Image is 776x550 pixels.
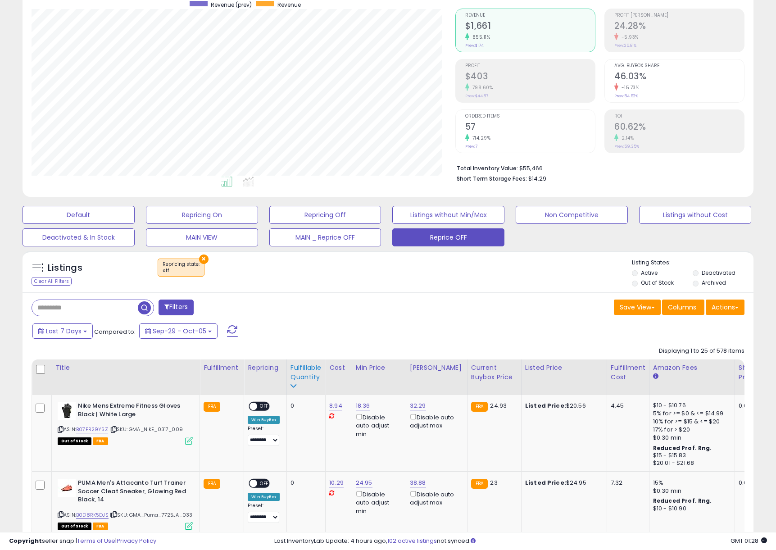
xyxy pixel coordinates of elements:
span: Revenue [465,13,595,18]
div: 7.32 [611,479,642,487]
button: Sep-29 - Oct-05 [139,323,218,339]
img: 31ncB5z+6bL._SL40_.jpg [58,479,76,497]
div: $24.95 [525,479,600,487]
div: 0 [290,479,318,487]
button: × [199,255,209,264]
a: B0D8RK5DJS [76,511,109,519]
label: Out of Stock [641,279,674,286]
button: Reprice OFF [392,228,504,246]
span: ROI [614,114,744,119]
div: Fulfillment [204,363,240,373]
div: [PERSON_NAME] [410,363,463,373]
span: | SKU: GMA_Puma_7725JA_033 [110,511,192,518]
small: FBA [471,402,488,412]
b: Listed Price: [525,478,566,487]
button: Actions [706,300,744,315]
small: 2.14% [618,135,634,141]
h2: 24.28% [614,21,744,33]
p: Listing States: [632,259,753,267]
div: ASIN: [58,402,193,444]
a: 10.29 [329,478,344,487]
small: Prev: 7 [465,144,477,149]
a: Terms of Use [77,536,115,545]
b: Reduced Prof. Rng. [653,444,712,452]
div: Ship Price [739,363,757,382]
div: Disable auto adjust min [356,489,399,515]
h2: 57 [465,122,595,134]
span: Avg. Buybox Share [614,64,744,68]
div: Win BuyBox [248,416,280,424]
div: Current Buybox Price [471,363,517,382]
div: $0.30 min [653,434,728,442]
div: 0.00 [739,402,753,410]
div: $15 - $15.83 [653,452,728,459]
span: All listings that are currently out of stock and unavailable for purchase on Amazon [58,437,91,445]
span: OFF [258,403,272,410]
div: 4.45 [611,402,642,410]
div: Clear All Filters [32,277,72,286]
small: Prev: $44.87 [465,93,488,99]
h2: $403 [465,71,595,83]
div: seller snap | | [9,537,156,545]
a: B07FR29YSZ [76,426,108,433]
h2: 60.62% [614,122,744,134]
span: Sep-29 - Oct-05 [153,327,206,336]
button: Columns [662,300,704,315]
b: Nike Mens Extreme Fitness Gloves Black | White Large [78,402,187,421]
label: Deactivated [702,269,735,277]
button: Repricing Off [269,206,381,224]
small: FBA [471,479,488,489]
button: Last 7 Days [32,323,93,339]
span: Last 7 Days [46,327,82,336]
a: 38.88 [410,478,426,487]
div: 5% for >= $0 & <= $14.99 [653,409,728,418]
div: $0.30 min [653,487,728,495]
button: Filters [159,300,194,315]
a: 32.29 [410,401,426,410]
div: 10% for >= $15 & <= $20 [653,418,728,426]
button: Default [23,206,135,224]
span: Columns [668,303,696,312]
i: Click here to read more about un-synced listings. [471,538,476,544]
small: FBA [204,479,220,489]
div: $10 - $10.90 [653,505,728,513]
div: $20.56 [525,402,600,410]
h5: Listings [48,262,82,274]
div: 0.00 [739,479,753,487]
span: | SKU: GMA_NIKE_0317_009 [109,426,183,433]
div: Displaying 1 to 25 of 578 items [659,347,744,355]
div: Last InventoryLab Update: 4 hours ago, not synced. [274,537,767,545]
b: Total Inventory Value: [457,164,518,172]
button: Non Competitive [516,206,628,224]
div: $10 - $10.76 [653,402,728,409]
a: 24.95 [356,478,372,487]
div: Preset: [248,503,280,523]
small: Amazon Fees. [653,373,658,381]
b: Short Term Storage Fees: [457,175,527,182]
div: Preset: [248,426,280,446]
small: 798.60% [469,84,493,91]
span: Revenue (prev) [211,1,252,9]
button: MAIN _ Reprice OFF [269,228,381,246]
span: 23 [490,478,497,487]
div: Disable auto adjust min [356,412,399,438]
label: Archived [702,279,726,286]
small: Prev: 59.35% [614,144,639,149]
span: Repricing state : [163,261,200,274]
small: Prev: 54.62% [614,93,638,99]
div: Repricing [248,363,283,373]
button: Listings without Min/Max [392,206,504,224]
span: $14.29 [528,174,546,183]
div: Title [55,363,196,373]
small: -15.73% [618,84,640,91]
div: Min Price [356,363,402,373]
h2: 46.03% [614,71,744,83]
span: Compared to: [94,327,136,336]
div: 15% [653,479,728,487]
a: 8.94 [329,401,342,410]
span: Profit [465,64,595,68]
span: OFF [258,480,272,487]
small: Prev: 25.81% [614,43,636,48]
div: Amazon Fees [653,363,731,373]
strong: Copyright [9,536,42,545]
